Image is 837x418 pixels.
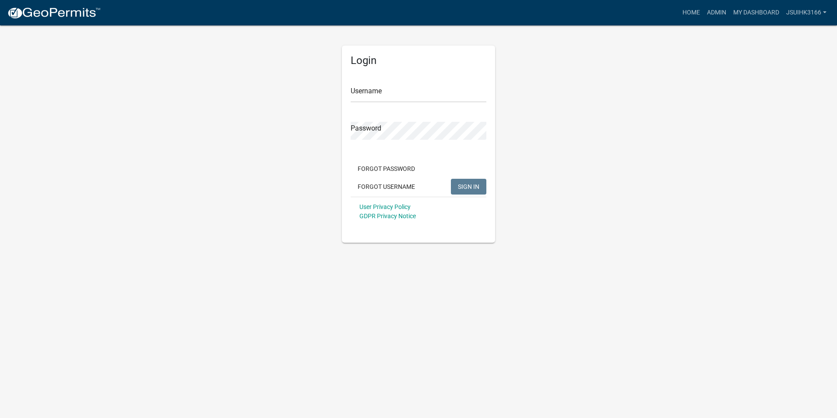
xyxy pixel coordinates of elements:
button: SIGN IN [451,179,486,195]
h5: Login [351,54,486,67]
a: My Dashboard [730,4,783,21]
button: Forgot Username [351,179,422,195]
a: User Privacy Policy [359,203,411,210]
span: SIGN IN [458,183,479,190]
a: Admin [703,4,730,21]
a: Jsuihk3166 [783,4,830,21]
button: Forgot Password [351,161,422,177]
a: Home [679,4,703,21]
a: GDPR Privacy Notice [359,213,416,220]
